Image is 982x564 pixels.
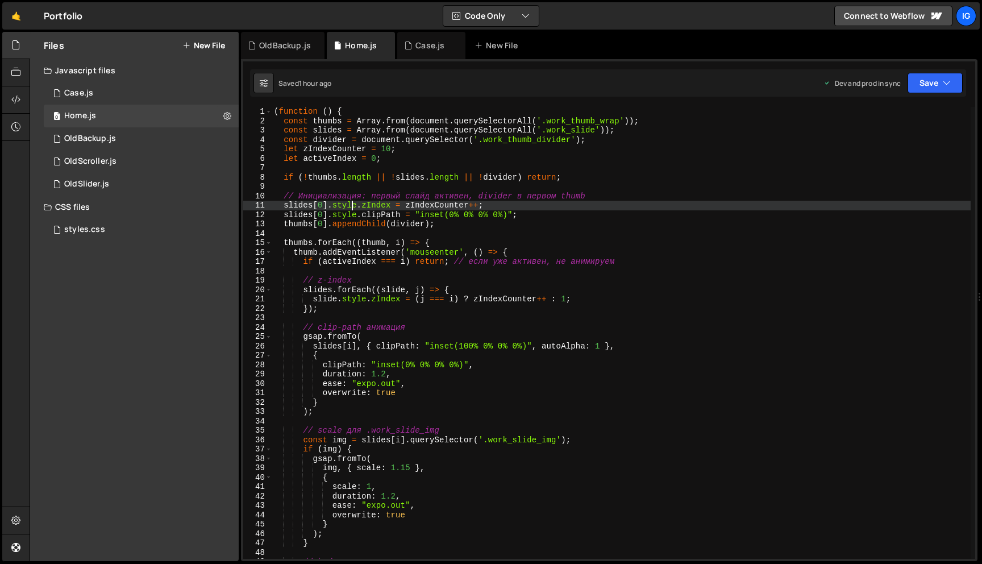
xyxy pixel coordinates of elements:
[243,445,272,454] div: 37
[243,107,272,117] div: 1
[64,156,116,167] div: OldScroller.js
[243,407,272,417] div: 33
[64,225,105,235] div: styles.css
[44,9,82,23] div: Portfolio
[243,501,272,511] div: 43
[243,529,272,539] div: 46
[475,40,522,51] div: New File
[243,388,272,398] div: 31
[243,313,272,323] div: 23
[243,173,272,183] div: 8
[64,88,93,98] div: Case.js
[44,39,64,52] h2: Files
[243,117,272,126] div: 2
[243,351,272,360] div: 27
[345,40,377,51] div: Home.js
[243,201,272,210] div: 11
[243,219,272,229] div: 13
[243,360,272,370] div: 28
[243,163,272,173] div: 7
[443,6,539,26] button: Code Only
[243,257,272,267] div: 17
[44,105,239,127] div: 14577/44747.js
[259,40,311,51] div: OldBackup.js
[243,276,272,285] div: 19
[64,134,116,144] div: OldBackup.js
[243,267,272,276] div: 18
[44,218,239,241] div: 14577/44352.css
[243,295,272,304] div: 21
[243,548,272,558] div: 48
[243,473,272,483] div: 40
[44,173,239,196] div: 14577/44602.js
[243,144,272,154] div: 5
[243,323,272,333] div: 24
[243,192,272,201] div: 10
[243,342,272,351] div: 26
[243,154,272,164] div: 6
[834,6,952,26] a: Connect to Webflow
[243,426,272,436] div: 35
[243,229,272,239] div: 14
[243,436,272,445] div: 36
[182,41,225,50] button: New File
[823,78,901,88] div: Dev and prod in sync
[30,196,239,218] div: CSS files
[243,248,272,258] div: 16
[243,238,272,248] div: 15
[243,135,272,145] div: 4
[243,126,272,135] div: 3
[2,2,30,30] a: 🤙
[243,417,272,426] div: 34
[44,127,239,150] div: 14577/44351.js
[243,379,272,389] div: 30
[64,179,109,189] div: OldSlider.js
[243,182,272,192] div: 9
[243,304,272,314] div: 22
[243,482,272,492] div: 41
[243,463,272,473] div: 39
[956,6,976,26] a: Ig
[243,370,272,379] div: 29
[30,59,239,82] div: Javascript files
[243,492,272,501] div: 42
[243,538,272,548] div: 47
[243,454,272,464] div: 38
[243,332,272,342] div: 25
[243,285,272,295] div: 20
[243,511,272,520] div: 44
[278,78,331,88] div: Saved
[415,40,444,51] div: Case.js
[53,113,60,122] span: 0
[44,150,239,173] div: 14577/44646.js
[299,78,332,88] div: 1 hour ago
[44,82,239,105] div: 14577/37696.js
[243,520,272,529] div: 45
[64,111,96,121] div: Home.js
[243,398,272,408] div: 32
[243,210,272,220] div: 12
[908,73,963,93] button: Save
